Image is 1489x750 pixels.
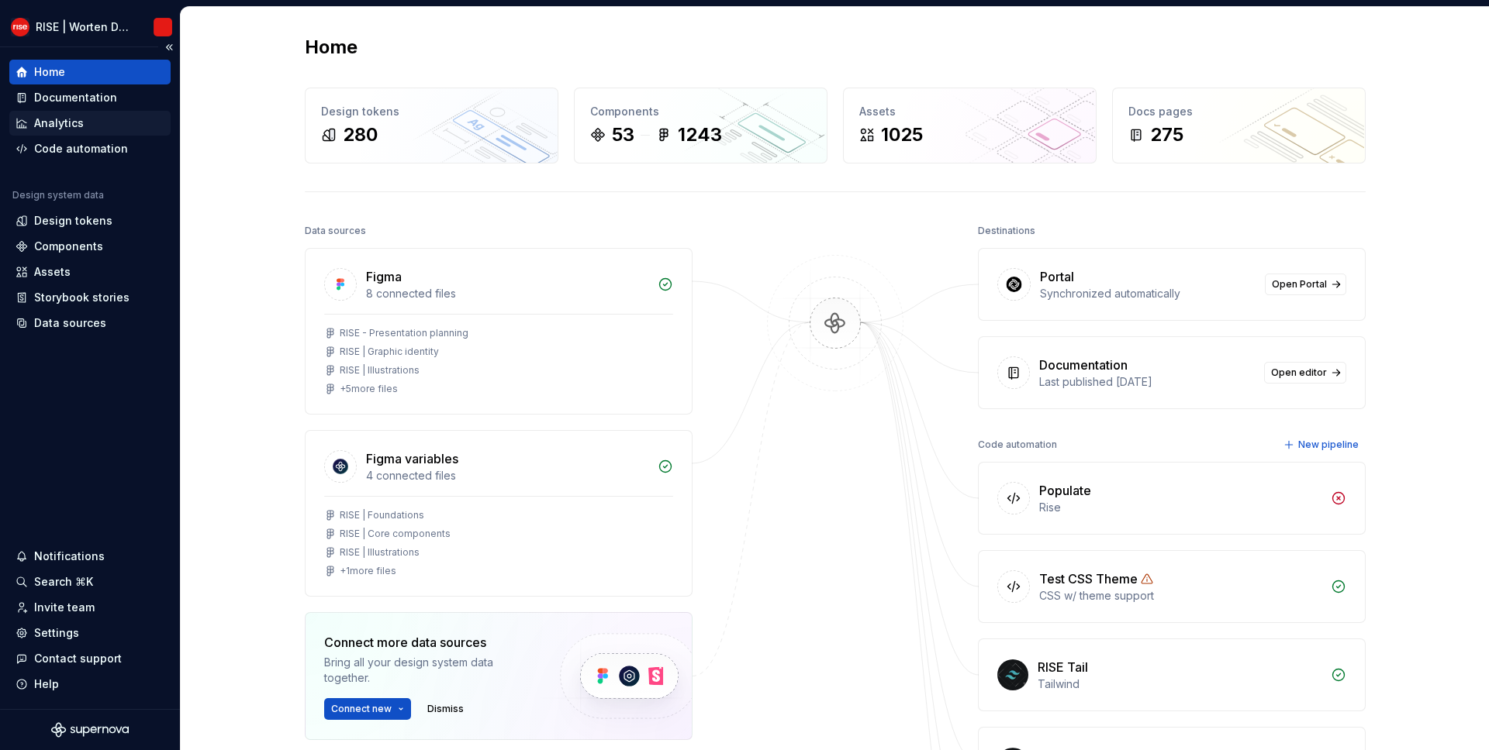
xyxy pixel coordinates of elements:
a: Analytics [9,111,171,136]
div: 1243 [678,122,722,147]
svg: Supernova Logo [51,722,129,738]
div: Analytics [34,115,84,131]
div: 53 [612,122,634,147]
div: Connect more data sources [324,633,534,652]
span: Connect new [331,703,392,715]
div: 8 connected files [366,286,648,301]
div: CSS w/ theme support [1039,588,1321,604]
a: Components531243 [574,88,827,163]
a: Docs pages275 [1112,88,1366,163]
div: Last published [DATE] [1039,374,1255,390]
div: Assets [34,264,71,280]
div: RISE | Worten Design System [36,19,135,35]
button: Contact support [9,646,171,671]
div: Design tokens [321,104,542,119]
button: New pipeline [1279,434,1366,456]
button: Help [9,672,171,697]
div: Documentation [34,90,117,105]
button: Search ⌘K [9,569,171,594]
div: Docs pages [1128,104,1349,119]
div: Contact support [34,651,122,666]
div: Tailwind [1038,676,1321,692]
div: RISE - Presentation planning [340,327,468,339]
div: Figma [366,267,402,286]
div: + 5 more files [340,383,398,395]
a: Assets [9,260,171,284]
a: Settings [9,621,171,645]
div: Data sources [305,220,366,242]
div: Design system data [12,189,104,201]
div: Destinations [978,220,1035,242]
div: Help [34,676,59,692]
div: Invite team [34,600,95,615]
h2: Home [305,35,358,60]
div: Rise [1039,500,1321,515]
a: Documentation [9,85,171,110]
div: 1025 [881,122,923,147]
span: Open Portal [1272,278,1327,291]
div: 280 [343,122,378,147]
div: RISE | Graphic identity [340,346,439,358]
div: RISE | Core components [340,528,451,540]
button: RISE | Worten Design SystemRISE | Worten Design System [3,10,177,43]
a: Storybook stories [9,285,171,310]
div: Search ⌘K [34,574,93,590]
button: Connect new [324,698,411,720]
div: Storybook stories [34,290,130,305]
a: Open Portal [1265,274,1346,295]
div: Populate [1039,481,1091,500]
div: Synchronized automatically [1040,286,1256,301]
a: Components [9,234,171,259]
button: Notifications [9,544,171,569]
img: RISE | Worten Design System [154,18,172,36]
a: Open editor [1264,362,1346,384]
div: Home [34,64,65,80]
div: Settings [34,625,79,641]
div: Design tokens [34,213,112,229]
span: Dismiss [427,703,464,715]
img: 9903b928-d555-49e9-94f8-da6655ab210d.png [11,18,29,36]
a: Figma8 connected filesRISE - Presentation planningRISE | Graphic identityRISE | Illustrations+5mo... [305,248,693,415]
div: Components [590,104,811,119]
div: Figma variables [366,449,458,468]
span: Open editor [1271,366,1327,379]
a: Data sources [9,311,171,335]
a: Design tokens280 [305,88,558,163]
div: Data sources [34,315,106,331]
div: Code automation [34,141,128,157]
a: Home [9,60,171,84]
div: RISE | Illustrations [340,364,420,377]
div: + 1 more files [340,565,396,577]
span: New pipeline [1298,439,1359,451]
div: RISE Tail [1038,658,1088,676]
button: Collapse sidebar [158,36,180,58]
div: RISE | Illustrations [340,546,420,559]
a: Code automation [9,136,171,161]
div: 4 connected files [366,468,648,483]
div: Assets [859,104,1080,119]
div: Components [34,239,103,254]
a: Invite team [9,595,171,620]
div: RISE | Foundations [340,509,424,521]
a: Figma variables4 connected filesRISE | FoundationsRISE | Core componentsRISE | Illustrations+1mor... [305,430,693,597]
button: Dismiss [420,698,471,720]
div: Bring all your design system data together. [324,655,534,686]
a: Assets1025 [843,88,1097,163]
div: 275 [1150,122,1183,147]
div: Portal [1040,267,1074,286]
div: Code automation [978,434,1057,456]
div: Test CSS Theme [1039,569,1138,588]
a: Design tokens [9,208,171,233]
div: Notifications [34,549,105,564]
div: Documentation [1039,356,1128,374]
